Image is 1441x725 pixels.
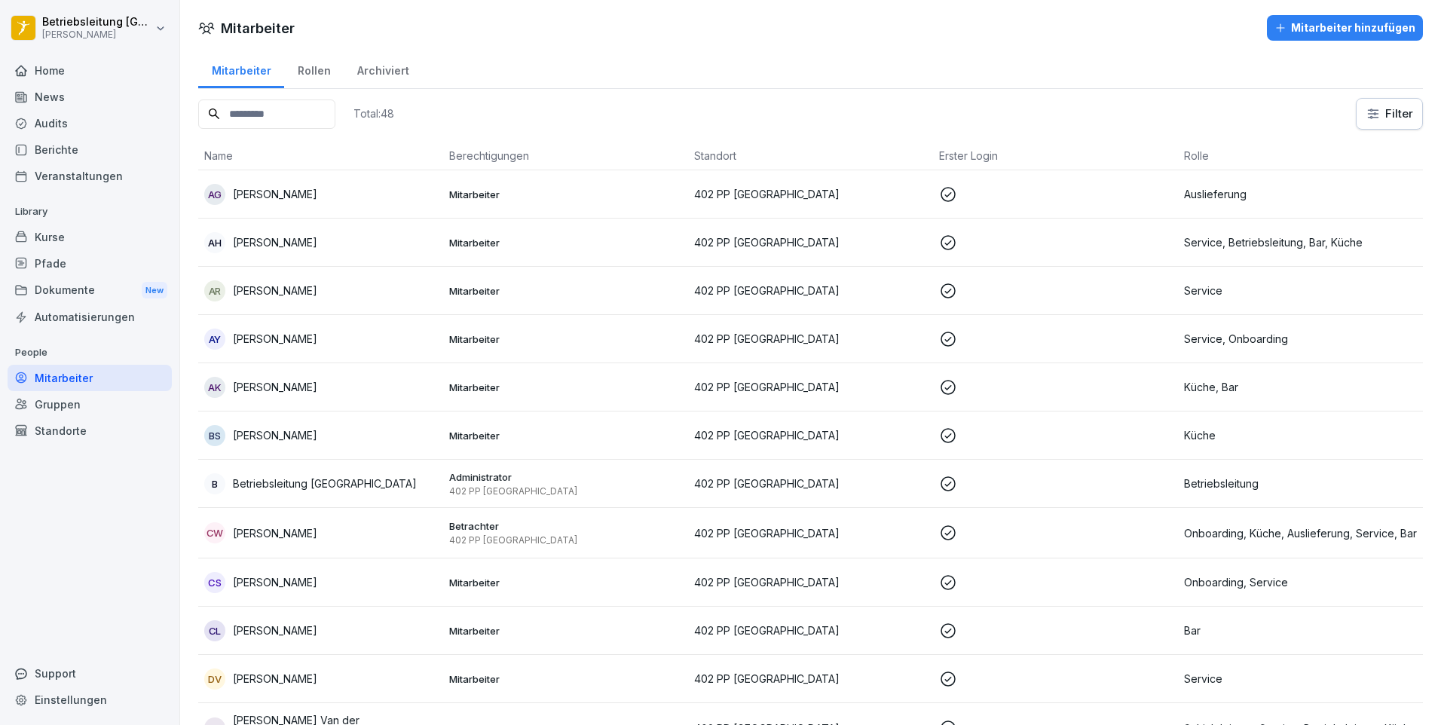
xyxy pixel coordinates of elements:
[233,427,317,443] p: [PERSON_NAME]
[694,331,927,347] p: 402 PP [GEOGRAPHIC_DATA]
[449,188,682,201] p: Mitarbeiter
[449,332,682,346] p: Mitarbeiter
[449,624,682,638] p: Mitarbeiter
[1184,427,1417,443] p: Küche
[8,418,172,444] a: Standorte
[449,672,682,686] p: Mitarbeiter
[449,470,682,484] p: Administrator
[694,574,927,590] p: 402 PP [GEOGRAPHIC_DATA]
[1184,476,1417,491] p: Betriebsleitung
[1357,99,1422,129] button: Filter
[1184,671,1417,687] p: Service
[204,280,225,301] div: AR
[233,379,317,395] p: [PERSON_NAME]
[688,142,933,170] th: Standort
[8,224,172,250] a: Kurse
[449,284,682,298] p: Mitarbeiter
[449,519,682,533] p: Betrachter
[204,184,225,205] div: AG
[8,250,172,277] a: Pfade
[8,110,172,136] a: Audits
[198,142,443,170] th: Name
[204,473,225,494] div: B
[1184,574,1417,590] p: Onboarding, Service
[449,534,682,546] p: 402 PP [GEOGRAPHIC_DATA]
[233,283,317,298] p: [PERSON_NAME]
[694,671,927,687] p: 402 PP [GEOGRAPHIC_DATA]
[449,576,682,589] p: Mitarbeiter
[1184,379,1417,395] p: Küche, Bar
[204,522,225,543] div: CW
[233,671,317,687] p: [PERSON_NAME]
[694,476,927,491] p: 402 PP [GEOGRAPHIC_DATA]
[1178,142,1423,170] th: Rolle
[8,341,172,365] p: People
[8,304,172,330] a: Automatisierungen
[694,283,927,298] p: 402 PP [GEOGRAPHIC_DATA]
[1184,525,1417,541] p: Onboarding, Küche, Auslieferung, Service, Bar
[233,186,317,202] p: [PERSON_NAME]
[8,391,172,418] a: Gruppen
[204,572,225,593] div: CS
[204,425,225,446] div: BS
[694,525,927,541] p: 402 PP [GEOGRAPHIC_DATA]
[1184,623,1417,638] p: Bar
[443,142,688,170] th: Berechtigungen
[1267,15,1423,41] button: Mitarbeiter hinzufügen
[8,660,172,687] div: Support
[1366,106,1413,121] div: Filter
[1184,331,1417,347] p: Service, Onboarding
[1184,234,1417,250] p: Service, Betriebsleitung, Bar, Küche
[344,50,422,88] div: Archiviert
[204,620,225,641] div: CL
[1184,283,1417,298] p: Service
[933,142,1178,170] th: Erster Login
[353,106,394,121] p: Total: 48
[204,377,225,398] div: AK
[221,18,295,38] h1: Mitarbeiter
[1184,186,1417,202] p: Auslieferung
[233,574,317,590] p: [PERSON_NAME]
[694,379,927,395] p: 402 PP [GEOGRAPHIC_DATA]
[198,50,284,88] a: Mitarbeiter
[142,282,167,299] div: New
[42,16,152,29] p: Betriebsleitung [GEOGRAPHIC_DATA]
[233,331,317,347] p: [PERSON_NAME]
[449,429,682,442] p: Mitarbeiter
[694,623,927,638] p: 402 PP [GEOGRAPHIC_DATA]
[42,29,152,40] p: [PERSON_NAME]
[8,687,172,713] a: Einstellungen
[8,136,172,163] a: Berichte
[233,525,317,541] p: [PERSON_NAME]
[449,381,682,394] p: Mitarbeiter
[8,200,172,224] p: Library
[1274,20,1415,36] div: Mitarbeiter hinzufügen
[8,57,172,84] a: Home
[449,236,682,249] p: Mitarbeiter
[8,84,172,110] a: News
[8,163,172,189] a: Veranstaltungen
[204,329,225,350] div: AY
[694,234,927,250] p: 402 PP [GEOGRAPHIC_DATA]
[284,50,344,88] a: Rollen
[204,232,225,253] div: AH
[694,427,927,443] p: 402 PP [GEOGRAPHIC_DATA]
[694,186,927,202] p: 402 PP [GEOGRAPHIC_DATA]
[449,485,682,497] p: 402 PP [GEOGRAPHIC_DATA]
[8,277,172,304] a: DokumenteNew
[8,365,172,391] a: Mitarbeiter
